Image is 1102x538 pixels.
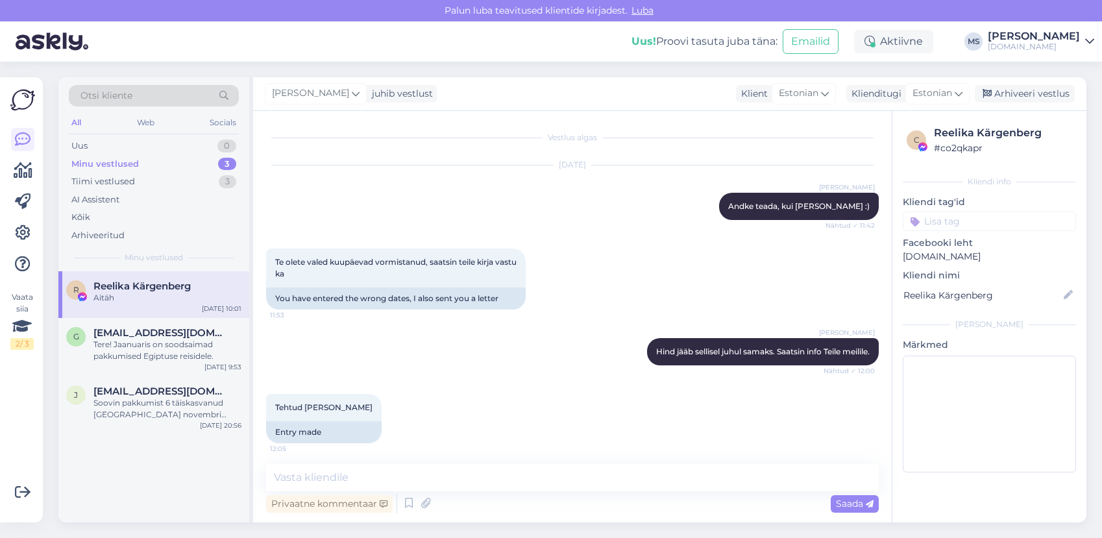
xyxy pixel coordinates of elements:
[819,328,875,337] span: [PERSON_NAME]
[275,257,519,278] span: Te olete valed kuupäevad vormistanud, saatsin teile kirja vastu ka
[219,175,236,188] div: 3
[272,86,349,101] span: [PERSON_NAME]
[988,31,1094,52] a: [PERSON_NAME][DOMAIN_NAME]
[270,444,319,454] span: 12:05
[728,201,870,211] span: Andke teada, kui [PERSON_NAME] :)
[93,397,241,421] div: Soovin pakkumist 6 täiskasvanud [GEOGRAPHIC_DATA] novembri [PERSON_NAME]-detsembri algus. 5* kõik...
[93,280,191,292] span: Reelika Kärgenberg
[207,114,239,131] div: Socials
[71,229,125,242] div: Arhiveeritud
[824,366,875,376] span: Nähtud ✓ 12:00
[93,327,228,339] span: Greetavalk@gmail.com
[69,114,84,131] div: All
[134,114,157,131] div: Web
[10,291,34,350] div: Vaata siia
[71,211,90,224] div: Kõik
[218,158,236,171] div: 3
[975,85,1075,103] div: Arhiveeri vestlus
[367,87,433,101] div: juhib vestlust
[903,269,1076,282] p: Kliendi nimi
[903,176,1076,188] div: Kliendi info
[914,135,920,145] span: c
[74,390,78,400] span: j
[656,347,870,356] span: Hind jääb sellisel juhul samaks. Saatsin info Teile meilile.
[903,250,1076,263] p: [DOMAIN_NAME]
[779,86,818,101] span: Estonian
[783,29,839,54] button: Emailid
[266,132,879,143] div: Vestlus algas
[988,31,1080,42] div: [PERSON_NAME]
[71,140,88,153] div: Uus
[903,212,1076,231] input: Lisa tag
[826,221,875,230] span: Nähtud ✓ 11:42
[964,32,983,51] div: MS
[266,159,879,171] div: [DATE]
[903,288,1061,302] input: Lisa nimi
[988,42,1080,52] div: [DOMAIN_NAME]
[202,304,241,313] div: [DATE] 10:01
[10,338,34,350] div: 2 / 3
[934,125,1072,141] div: Reelika Kärgenberg
[631,34,778,49] div: Proovi tasuta juba täna:
[93,385,228,397] span: jaano.magi@gmail.com
[819,182,875,192] span: [PERSON_NAME]
[266,421,382,443] div: Entry made
[903,236,1076,250] p: Facebooki leht
[903,319,1076,330] div: [PERSON_NAME]
[631,35,656,47] b: Uus!
[846,87,901,101] div: Klienditugi
[204,362,241,372] div: [DATE] 9:53
[736,87,768,101] div: Klient
[912,86,952,101] span: Estonian
[71,158,139,171] div: Minu vestlused
[80,89,132,103] span: Otsi kliente
[903,338,1076,352] p: Märkmed
[934,141,1072,155] div: # co2qkapr
[73,332,79,341] span: G
[93,292,241,304] div: Aitäh
[217,140,236,153] div: 0
[270,310,319,320] span: 11:53
[266,495,393,513] div: Privaatne kommentaar
[266,287,526,310] div: You have entered the wrong dates, I also sent you a letter
[125,252,183,263] span: Minu vestlused
[628,5,657,16] span: Luba
[71,175,135,188] div: Tiimi vestlused
[854,30,933,53] div: Aktiivne
[10,88,35,112] img: Askly Logo
[275,402,373,412] span: Tehtud [PERSON_NAME]
[93,339,241,362] div: Tere! Jaanuaris on soodsaimad pakkumised Egiptuse reisidele.
[71,193,119,206] div: AI Assistent
[903,195,1076,209] p: Kliendi tag'id
[73,285,79,295] span: R
[836,498,874,509] span: Saada
[200,421,241,430] div: [DATE] 20:56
